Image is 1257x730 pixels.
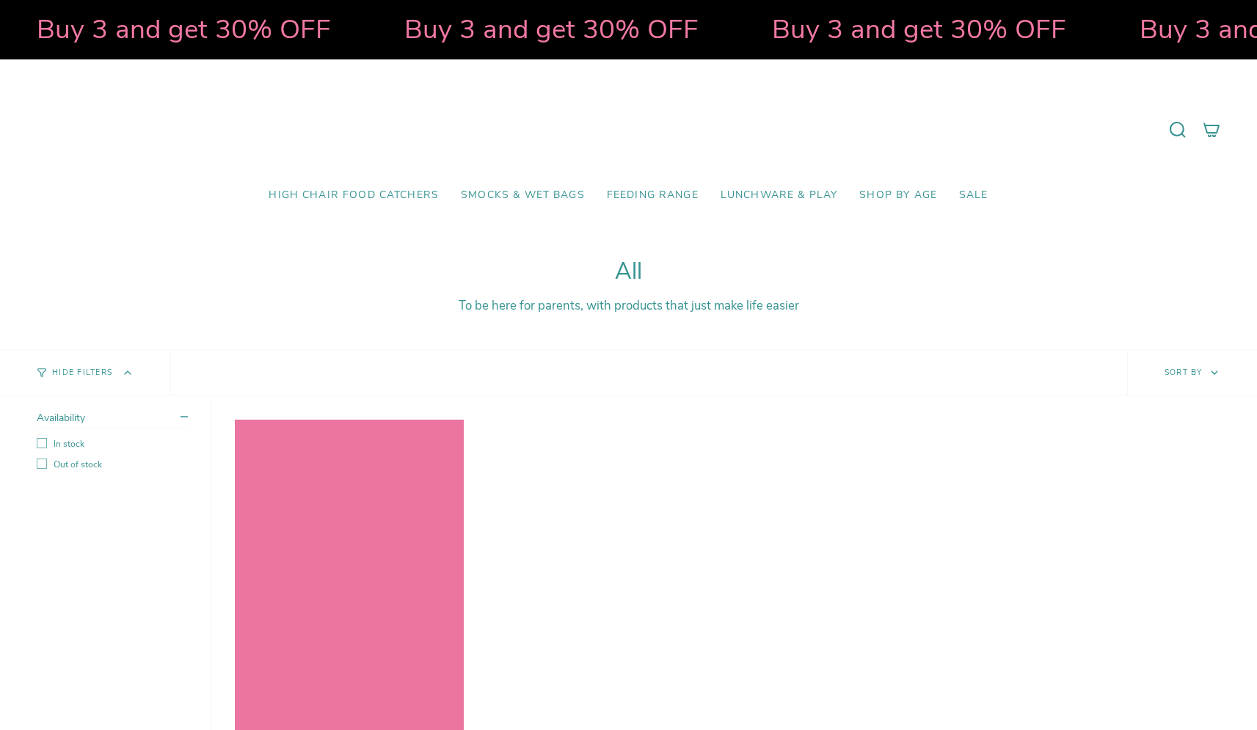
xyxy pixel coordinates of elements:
h1: All [37,258,1220,285]
a: Smocks & Wet Bags [450,178,596,213]
a: Feeding Range [596,178,710,213]
a: High Chair Food Catchers [258,178,450,213]
summary: Availability [37,411,188,429]
span: Shop by Age [859,189,937,202]
a: Mumma’s Little Helpers [502,81,755,178]
strong: Buy 3 and get 30% OFF [770,11,1065,48]
span: To be here for parents, with products that just make life easier [459,297,799,314]
span: SALE [959,189,988,202]
span: Smocks & Wet Bags [461,189,585,202]
span: Availability [37,411,85,425]
label: In stock [37,438,188,450]
span: Feeding Range [607,189,699,202]
strong: Buy 3 and get 30% OFF [403,11,697,48]
label: Out of stock [37,459,188,470]
span: Sort by [1165,367,1203,378]
button: Sort by [1127,350,1257,395]
span: High Chair Food Catchers [269,189,439,202]
span: Lunchware & Play [721,189,837,202]
a: Shop by Age [848,178,948,213]
strong: Buy 3 and get 30% OFF [35,11,329,48]
span: Hide Filters [52,369,112,377]
a: SALE [948,178,999,213]
a: Lunchware & Play [710,178,848,213]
